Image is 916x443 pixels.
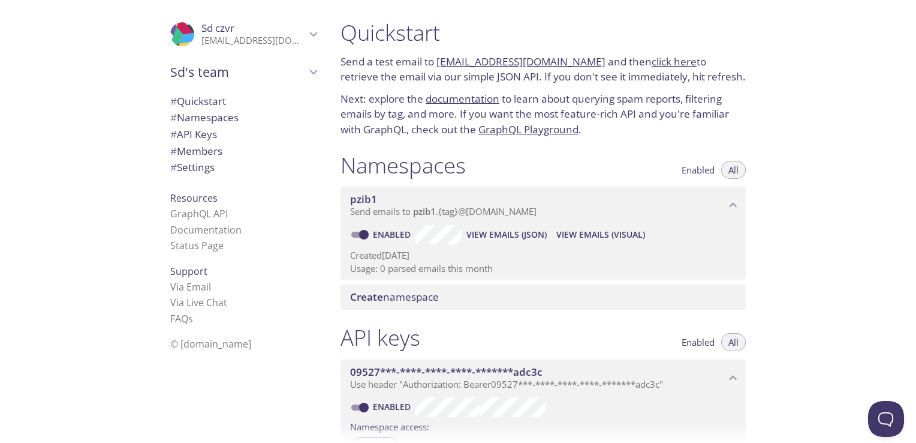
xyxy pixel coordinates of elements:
[371,229,415,240] a: Enabled
[170,207,228,220] a: GraphQL API
[350,192,377,206] span: pzib1
[170,160,177,174] span: #
[721,161,746,179] button: All
[161,14,326,54] div: Sd czvr
[674,161,722,179] button: Enabled
[674,333,722,351] button: Enabled
[478,122,578,136] a: GraphQL Playground
[161,56,326,88] div: Sd's team
[371,401,415,412] a: Enabled
[170,144,222,158] span: Members
[161,126,326,143] div: API Keys
[341,19,746,46] h1: Quickstart
[652,55,697,68] a: click here
[170,94,226,108] span: Quickstart
[170,110,177,124] span: #
[466,228,547,242] span: View Emails (JSON)
[188,312,193,325] span: s
[161,93,326,110] div: Quickstart
[341,187,746,224] div: pzib1 namespace
[350,205,537,217] span: Send emails to . {tag} @[DOMAIN_NAME]
[341,285,746,310] div: Create namespace
[552,225,650,244] button: View Emails (Visual)
[868,401,904,437] iframe: Help Scout Beacon - Open
[350,262,736,275] p: Usage: 0 parsed emails this month
[170,265,207,278] span: Support
[170,337,251,351] span: © [DOMAIN_NAME]
[170,144,177,158] span: #
[341,152,466,179] h1: Namespaces
[426,92,499,106] a: documentation
[170,127,217,141] span: API Keys
[170,239,224,252] a: Status Page
[341,91,746,137] p: Next: explore the to learn about querying spam reports, filtering emails by tag, and more. If you...
[170,191,218,205] span: Resources
[201,21,234,35] span: Sd czvr
[350,249,736,262] p: Created [DATE]
[436,55,605,68] a: [EMAIL_ADDRESS][DOMAIN_NAME]
[170,64,306,80] span: Sd's team
[161,143,326,160] div: Members
[721,333,746,351] button: All
[170,160,215,174] span: Settings
[556,228,645,242] span: View Emails (Visual)
[170,127,177,141] span: #
[341,54,746,85] p: Send a test email to and then to retrieve the email via our simple JSON API. If you don't see it ...
[170,312,193,325] a: FAQ
[341,324,420,351] h1: API keys
[161,109,326,126] div: Namespaces
[350,290,439,304] span: namespace
[170,223,242,237] a: Documentation
[413,205,436,217] span: pzib1
[170,296,227,309] a: Via Live Chat
[350,290,383,304] span: Create
[462,225,552,244] button: View Emails (JSON)
[201,35,306,47] p: [EMAIL_ADDRESS][DOMAIN_NAME]
[350,417,429,435] label: Namespace access:
[170,110,239,124] span: Namespaces
[170,94,177,108] span: #
[161,159,326,176] div: Team Settings
[170,280,211,294] a: Via Email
